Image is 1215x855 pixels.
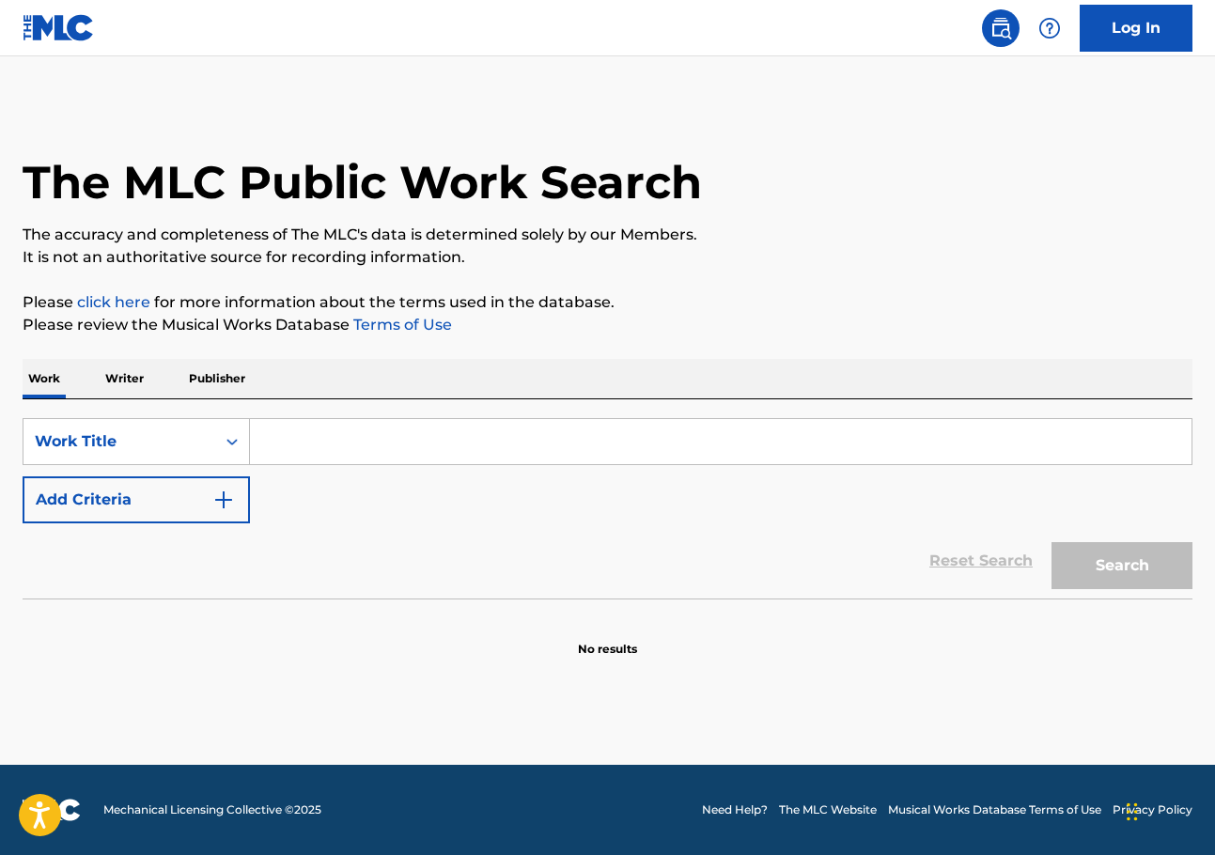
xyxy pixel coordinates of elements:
[1080,5,1192,52] a: Log In
[23,246,1192,269] p: It is not an authoritative source for recording information.
[183,359,251,398] p: Publisher
[350,316,452,334] a: Terms of Use
[578,618,637,658] p: No results
[100,359,149,398] p: Writer
[1113,801,1192,818] a: Privacy Policy
[23,476,250,523] button: Add Criteria
[23,154,702,210] h1: The MLC Public Work Search
[23,314,1192,336] p: Please review the Musical Works Database
[23,799,81,821] img: logo
[1127,784,1138,840] div: Drag
[982,9,1020,47] a: Public Search
[23,359,66,398] p: Work
[1031,9,1068,47] div: Help
[35,430,204,453] div: Work Title
[103,801,321,818] span: Mechanical Licensing Collective © 2025
[23,291,1192,314] p: Please for more information about the terms used in the database.
[779,801,877,818] a: The MLC Website
[1121,765,1215,855] iframe: Chat Widget
[23,224,1192,246] p: The accuracy and completeness of The MLC's data is determined solely by our Members.
[23,14,95,41] img: MLC Logo
[888,801,1101,818] a: Musical Works Database Terms of Use
[212,489,235,511] img: 9d2ae6d4665cec9f34b9.svg
[23,418,1192,598] form: Search Form
[989,17,1012,39] img: search
[77,293,150,311] a: click here
[702,801,768,818] a: Need Help?
[1038,17,1061,39] img: help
